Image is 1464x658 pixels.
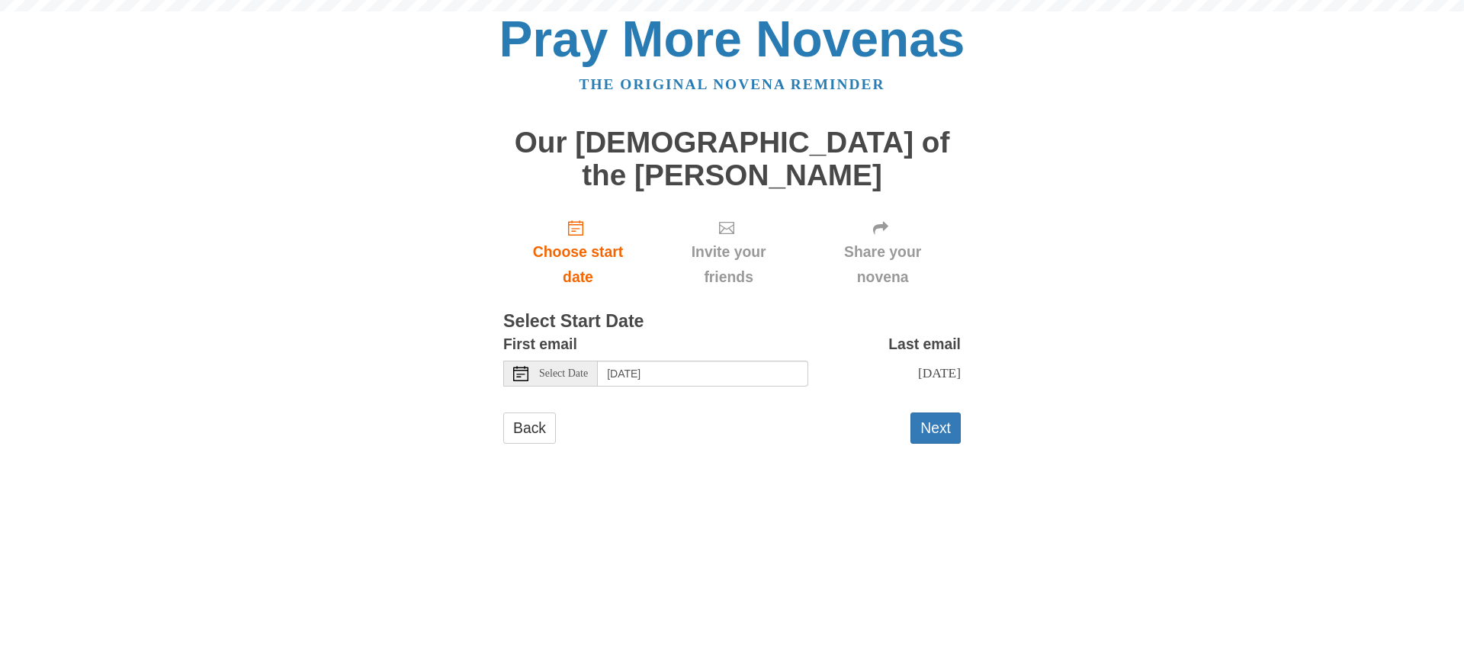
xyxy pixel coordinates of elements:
a: Pray More Novenas [499,11,965,67]
span: Select Date [539,368,588,379]
h1: Our [DEMOGRAPHIC_DATA] of the [PERSON_NAME] [503,127,961,191]
span: Choose start date [518,239,637,290]
a: Choose start date [503,207,653,297]
div: Click "Next" to confirm your start date first. [653,207,804,297]
a: The original novena reminder [579,76,885,92]
button: Next [910,412,961,444]
h3: Select Start Date [503,312,961,332]
a: Back [503,412,556,444]
span: Invite your friends [668,239,789,290]
label: First email [503,332,577,357]
div: Click "Next" to confirm your start date first. [804,207,961,297]
span: [DATE] [918,365,961,380]
label: Last email [888,332,961,357]
span: Share your novena [820,239,945,290]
